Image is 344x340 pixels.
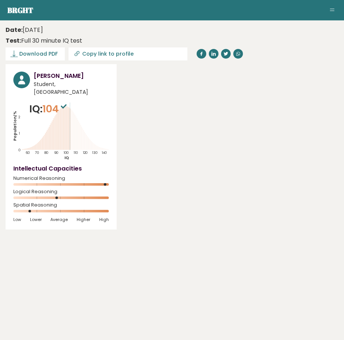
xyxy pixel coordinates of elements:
tspan: 90 [54,151,58,155]
div: Full 30 minute IQ test [6,36,82,45]
tspan: 2 [19,115,20,119]
tspan: 100 [64,151,69,155]
a: Brght [7,5,33,15]
tspan: 110 [74,151,78,155]
tspan: 60 [26,151,30,155]
button: Toggle navigation [328,6,337,15]
a: Download PDF [6,47,65,60]
span: Logical Reasoning [13,190,109,193]
tspan: 80 [44,151,48,155]
time: [DATE] [6,26,43,34]
b: Test: [6,36,21,45]
span: Average [50,217,68,222]
tspan: 140 [102,151,107,155]
h4: Intellectual Capacities [13,164,109,173]
tspan: IQ [64,155,69,161]
tspan: 70 [35,151,39,155]
tspan: 130 [92,151,97,155]
span: Numerical Reasoning [13,177,109,180]
tspan: 1 [19,131,20,136]
span: High [99,217,109,222]
span: Download PDF [19,50,58,58]
tspan: Population/% [12,111,18,141]
tspan: 120 [83,151,87,155]
span: Higher [77,217,90,222]
span: Lower [30,217,42,222]
span: Spatial Reasoning [13,204,109,207]
tspan: 0 [19,148,20,152]
p: IQ: [29,102,69,116]
h3: [PERSON_NAME] [34,72,109,80]
span: Student, [GEOGRAPHIC_DATA] [34,80,109,96]
span: Low [13,217,21,222]
b: Date: [6,26,23,34]
span: 104 [43,102,69,116]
